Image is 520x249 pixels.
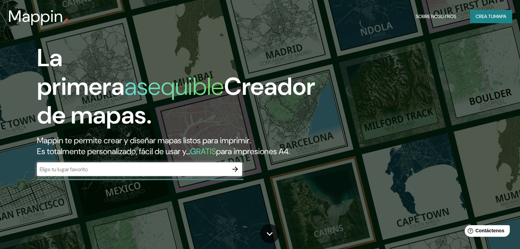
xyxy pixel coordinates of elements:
font: Creador de mapas. [37,71,315,131]
img: pin de mapeo [63,18,69,23]
font: mapa [494,13,506,19]
font: GRATIS [190,146,216,157]
font: Sobre nosotros [416,13,456,19]
font: La primera [37,42,124,102]
font: Es totalmente personalizado, fácil de usar y... [37,146,190,157]
button: Crea tumapa [470,10,512,23]
button: Sobre nosotros [413,10,459,23]
font: asequible [124,71,224,102]
iframe: Lanzador de widgets de ayuda [459,222,512,241]
font: para impresiones A4. [216,146,290,157]
font: Mappin [8,5,63,27]
font: Crea tu [476,13,494,19]
input: Elige tu lugar favorito [37,165,228,173]
font: Mappin te permite crear y diseñar mapas listos para imprimir. [37,135,251,146]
